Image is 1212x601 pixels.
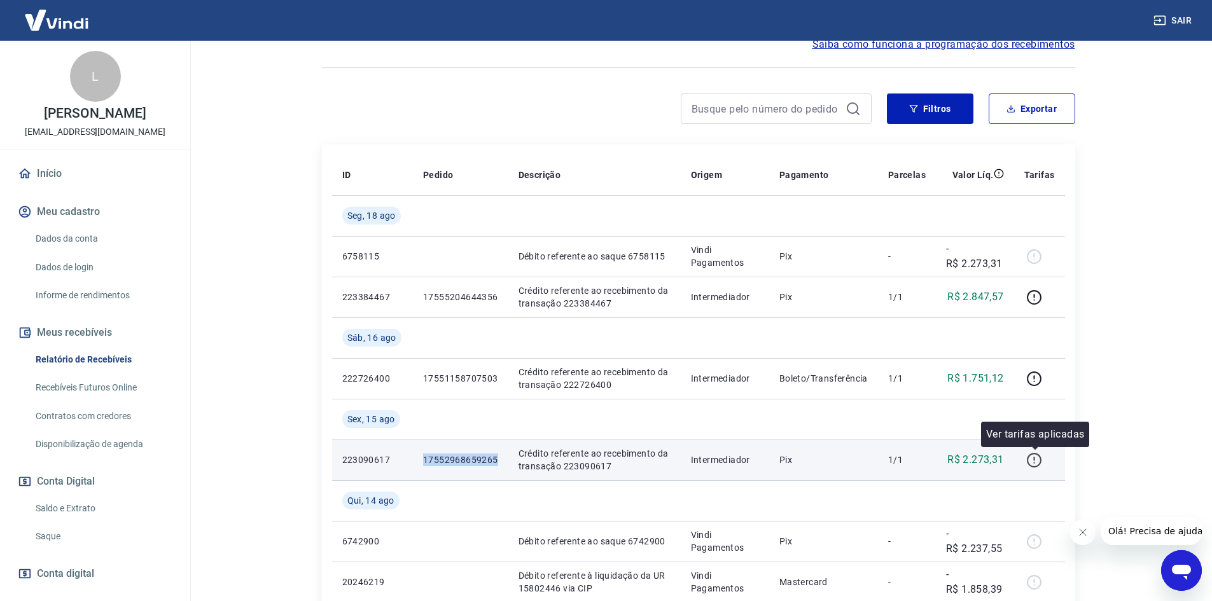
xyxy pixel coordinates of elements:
[888,576,926,588] p: -
[779,169,829,181] p: Pagamento
[888,291,926,303] p: 1/1
[691,244,759,269] p: Vindi Pagamentos
[888,453,926,466] p: 1/1
[947,452,1003,467] p: R$ 2.273,31
[812,37,1075,52] a: Saiba como funciona a programação dos recebimentos
[888,535,926,548] p: -
[31,495,175,522] a: Saldo e Extrato
[1101,517,1202,545] iframe: Mensagem da empresa
[946,526,1004,556] p: -R$ 2.237,55
[519,366,671,391] p: Crédito referente ao recebimento da transação 222726400
[31,226,175,252] a: Dados da conta
[1070,520,1096,545] iframe: Fechar mensagem
[989,93,1075,124] button: Exportar
[946,241,1004,272] p: -R$ 2.273,31
[779,291,868,303] p: Pix
[31,375,175,401] a: Recebíveis Futuros Online
[15,467,175,495] button: Conta Digital
[692,99,840,118] input: Busque pelo número do pedido
[519,569,671,595] p: Débito referente à liquidação da UR 15802446 via CIP
[519,535,671,548] p: Débito referente ao saque 6742900
[779,576,868,588] p: Mastercard
[15,160,175,188] a: Início
[779,453,868,466] p: Pix
[31,254,175,280] a: Dados de login
[691,372,759,385] p: Intermediador
[342,535,403,548] p: 6742900
[423,372,498,385] p: 17551158707503
[779,372,868,385] p: Boleto/Transferência
[31,523,175,549] a: Saque
[423,453,498,466] p: 17552968659265
[947,289,1003,305] p: R$ 2.847,57
[779,250,868,263] p: Pix
[986,427,1084,442] p: Ver tarifas aplicadas
[347,494,394,507] span: Qui, 14 ago
[37,565,94,583] span: Conta digital
[888,372,926,385] p: 1/1
[347,413,395,425] span: Sex, 15 ago
[342,169,351,181] p: ID
[519,250,671,263] p: Débito referente ao saque 6758115
[31,347,175,373] a: Relatório de Recebíveis
[8,9,107,19] span: Olá! Precisa de ajuda?
[519,447,671,473] p: Crédito referente ao recebimento da transação 223090617
[691,169,722,181] p: Origem
[31,431,175,457] a: Disponibilização de agenda
[25,125,165,139] p: [EMAIL_ADDRESS][DOMAIN_NAME]
[1161,550,1202,591] iframe: Botão para abrir a janela de mensagens
[887,93,973,124] button: Filtros
[888,250,926,263] p: -
[342,372,403,385] p: 222726400
[691,453,759,466] p: Intermediador
[947,371,1003,386] p: R$ 1.751,12
[15,198,175,226] button: Meu cadastro
[952,169,994,181] p: Valor Líq.
[15,1,98,39] img: Vindi
[1151,9,1197,32] button: Sair
[342,291,403,303] p: 223384467
[347,331,396,344] span: Sáb, 16 ago
[519,169,561,181] p: Descrição
[44,107,146,120] p: [PERSON_NAME]
[342,453,403,466] p: 223090617
[946,567,1004,597] p: -R$ 1.858,39
[31,403,175,429] a: Contratos com credores
[15,319,175,347] button: Meus recebíveis
[691,528,759,554] p: Vindi Pagamentos
[519,284,671,310] p: Crédito referente ao recebimento da transação 223384467
[423,291,498,303] p: 17555204644356
[1024,169,1055,181] p: Tarifas
[888,169,926,181] p: Parcelas
[423,169,453,181] p: Pedido
[342,576,403,588] p: 20246219
[342,250,403,263] p: 6758115
[779,535,868,548] p: Pix
[347,209,396,222] span: Seg, 18 ago
[31,282,175,308] a: Informe de rendimentos
[70,51,121,102] div: L
[691,569,759,595] p: Vindi Pagamentos
[15,560,175,588] a: Conta digital
[691,291,759,303] p: Intermediador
